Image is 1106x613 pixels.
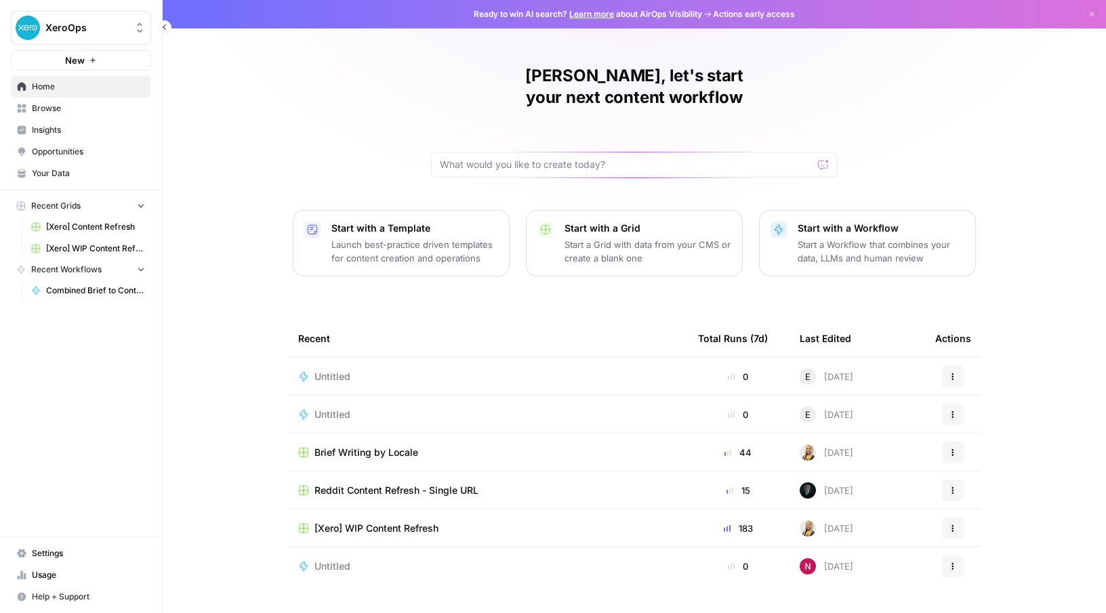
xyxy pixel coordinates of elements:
[698,446,778,459] div: 44
[798,221,964,235] p: Start with a Workflow
[698,484,778,497] div: 15
[11,586,151,608] button: Help + Support
[698,522,778,535] div: 183
[298,446,676,459] a: Brief Writing by Locale
[32,569,145,581] span: Usage
[314,484,478,497] span: Reddit Content Refresh - Single URL
[298,559,676,573] a: Untitled
[314,408,350,421] span: Untitled
[800,444,816,461] img: ygsh7oolkwauxdw54hskm6m165th
[11,259,151,280] button: Recent Workflows
[32,102,145,114] span: Browse
[800,558,853,574] div: [DATE]
[798,238,964,265] p: Start a Workflow that combines your data, LLMs and human review
[800,482,853,499] div: [DATE]
[331,221,498,235] p: Start with a Template
[800,520,816,536] img: ygsh7oolkwauxdw54hskm6m165th
[698,408,778,421] div: 0
[16,16,40,40] img: XeroOps Logo
[45,21,127,35] span: XeroOps
[935,320,971,357] div: Actions
[32,81,145,93] span: Home
[800,320,851,357] div: Last Edited
[11,141,151,163] a: Opportunities
[46,221,145,233] span: [Xero] Content Refresh
[298,320,676,357] div: Recent
[11,564,151,586] a: Usage
[46,284,145,297] span: Combined Brief to Content
[46,242,145,255] span: [Xero] WIP Content Refresh
[293,210,510,276] button: Start with a TemplateLaunch best-practice driven templates for content creation and operations
[431,65,838,108] h1: [PERSON_NAME], let's start your next content workflow
[32,547,145,559] span: Settings
[565,221,731,235] p: Start with a Grid
[11,11,151,45] button: Workspace: XeroOps
[31,263,102,276] span: Recent Workflows
[800,444,853,461] div: [DATE]
[713,8,795,20] span: Actions early access
[25,216,151,238] a: [Xero] Content Refresh
[800,558,816,574] img: 809rsgs8fojgkhnibtwc28oh1nli
[569,9,614,19] a: Learn more
[298,522,676,535] a: [Xero] WIP Content Refresh
[526,210,743,276] button: Start with a GridStart a Grid with data from your CMS or create a blank one
[31,200,81,212] span: Recent Grids
[298,484,676,497] a: Reddit Content Refresh - Single URL
[805,408,811,421] span: E
[314,559,350,573] span: Untitled
[314,370,350,383] span: Untitled
[698,559,778,573] div: 0
[11,543,151,564] a: Settings
[565,238,731,265] p: Start a Grid with data from your CMS or create a blank one
[298,370,676,383] a: Untitled
[25,280,151,301] a: Combined Brief to Content
[800,406,853,423] div: [DATE]
[698,370,778,383] div: 0
[25,238,151,259] a: [Xero] WIP Content Refresh
[11,196,151,216] button: Recent Grids
[11,163,151,184] a: Your Data
[32,591,145,603] span: Help + Support
[11,76,151,98] a: Home
[759,210,976,276] button: Start with a WorkflowStart a Workflow that combines your data, LLMs and human review
[32,167,145,179] span: Your Data
[440,158,813,171] input: What would you like to create today?
[65,54,85,67] span: New
[474,8,702,20] span: Ready to win AI search? about AirOps Visibility
[298,408,676,421] a: Untitled
[800,520,853,536] div: [DATE]
[11,98,151,119] a: Browse
[32,124,145,136] span: Insights
[32,146,145,158] span: Opportunities
[331,238,498,265] p: Launch best-practice driven templates for content creation and operations
[11,119,151,141] a: Insights
[11,50,151,70] button: New
[805,370,811,383] span: E
[800,368,853,385] div: [DATE]
[800,482,816,499] img: ilf5qirlu51qf7ak37srxb41cqxu
[314,522,438,535] span: [Xero] WIP Content Refresh
[698,320,768,357] div: Total Runs (7d)
[314,446,418,459] span: Brief Writing by Locale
